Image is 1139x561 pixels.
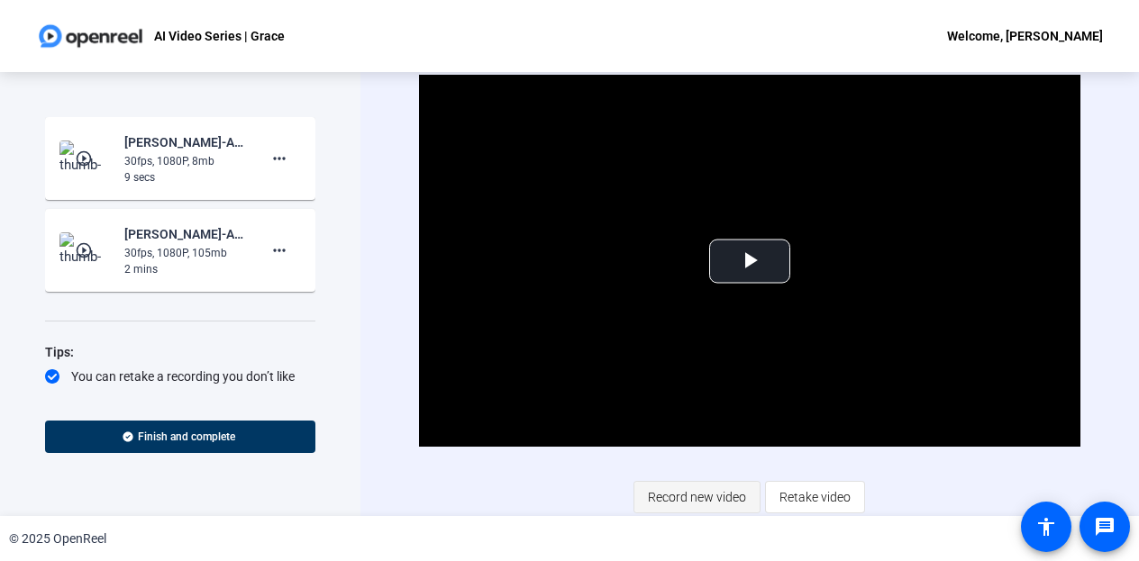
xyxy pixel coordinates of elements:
div: 30fps, 1080P, 105mb [124,245,245,261]
div: [PERSON_NAME]-AI Video Series - Grace-AI Video Series - Grace-1758896349528-webcam [124,131,245,153]
button: Finish and complete [45,421,315,453]
div: Welcome, [PERSON_NAME] [947,25,1103,47]
img: OpenReel logo [36,18,145,54]
span: Finish and complete [138,430,235,444]
button: Play Video [709,239,790,283]
mat-icon: more_horiz [269,148,290,169]
p: AI Video Series | Grace [154,25,285,47]
div: Tips: [45,341,315,363]
div: © 2025 OpenReel [9,529,106,548]
div: You can retake a recording you don’t like [45,367,315,385]
img: thumb-nail [59,140,113,176]
div: Video Player [419,75,1080,447]
div: 9 secs [124,169,245,185]
div: 2 mins [124,261,245,277]
mat-icon: accessibility [1035,516,1057,538]
div: [PERSON_NAME]-AI Video Series - Grace-AI Video Series - Grace-1758896029703-webcam [124,223,245,245]
button: Retake video [765,481,865,513]
mat-icon: play_circle_outline [75,149,96,167]
mat-icon: message [1094,516,1116,538]
button: Record new video [633,481,761,513]
span: Record new video [648,480,746,514]
span: Retake video [779,480,851,514]
mat-icon: play_circle_outline [75,241,96,259]
mat-icon: more_horiz [269,240,290,261]
img: thumb-nail [59,232,113,268]
div: 30fps, 1080P, 8mb [124,153,245,169]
